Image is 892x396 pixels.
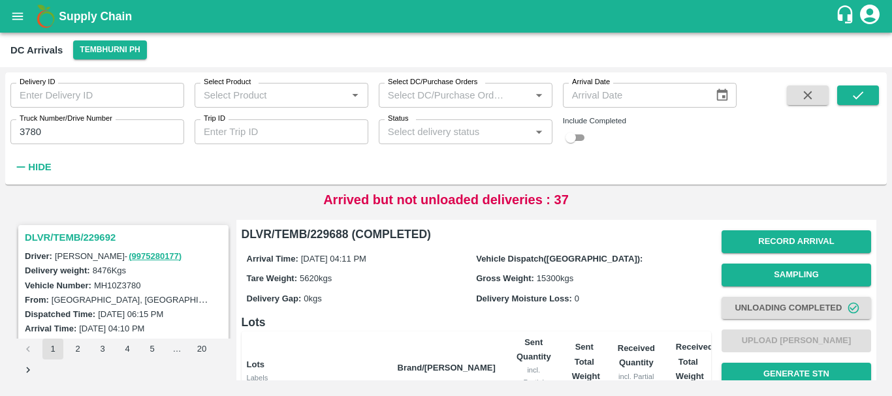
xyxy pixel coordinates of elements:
button: Select DC [73,40,146,59]
button: Open [530,123,547,140]
h6: Lots [242,313,711,331]
h3: DLVR/TEMB/229692 [25,229,226,246]
h6: DLVR/TEMB/229688 (COMPLETED) [242,225,711,243]
b: Lots [247,359,264,369]
label: Select DC/Purchase Orders [388,77,477,87]
label: Dispatched Time: [25,309,95,319]
b: Received Total Weight [676,342,713,381]
b: Supply Chain [59,10,132,23]
button: page 1 [42,339,63,359]
span: 15300 kgs [537,273,573,283]
label: [DATE] 04:10 PM [79,324,144,333]
label: Vehicle Number: [25,281,91,290]
button: Record Arrival [722,230,871,253]
div: incl. Partial Units [618,371,655,395]
label: Select Product [204,77,251,87]
label: Delivery Gap: [247,294,302,303]
label: Tare Weight: [247,273,298,283]
label: Vehicle Dispatch([GEOGRAPHIC_DATA]): [476,254,643,264]
span: 0 kgs [304,294,321,303]
button: Choose date [710,83,735,108]
span: [DATE] 04:11 PM [301,254,366,264]
label: [GEOGRAPHIC_DATA], [GEOGRAPHIC_DATA], , [GEOGRAPHIC_DATA] [52,294,331,305]
button: Go to page 4 [117,339,138,359]
button: Hide [10,156,55,178]
input: Select DC/Purchase Orders [383,87,510,104]
label: Arrival Date [572,77,610,87]
button: Open [530,87,547,104]
label: MH10Z3780 [94,281,141,290]
label: Driver: [25,251,52,261]
button: Go to next page [18,359,39,380]
label: Arrival Time: [25,324,76,333]
label: Status [388,114,409,124]
b: Received Quantity [618,343,655,367]
img: logo [33,3,59,29]
button: Open [347,87,364,104]
input: Enter Truck Number/Drive Number [10,119,184,144]
a: (9975280177) [129,251,182,261]
input: Enter Delivery ID [10,83,184,108]
button: Go to page 20 [191,339,212,359]
label: Delivery weight: [25,266,90,275]
span: 0 [575,294,579,303]
span: 5620 kgs [300,273,332,283]
button: Sampling [722,264,871,286]
p: Arrived but not unloaded deliveries : 37 [323,190,569,209]
label: Gross Weight: [476,273,534,283]
div: customer-support [835,5,858,28]
b: Sent Quantity [517,337,551,361]
button: Generate STN [722,363,871,386]
b: Sent Total Weight [572,342,600,381]
div: account of current user [858,3,882,30]
label: From: [25,295,49,305]
button: open drawer [3,1,33,31]
input: Select delivery status [383,123,527,140]
nav: pagination navigation [16,339,231,380]
input: Select Product [199,87,343,104]
button: Go to page 5 [142,339,163,359]
b: Brand/[PERSON_NAME] [398,363,496,373]
span: [PERSON_NAME] - [55,251,183,261]
label: Truck Number/Drive Number [20,114,112,124]
div: DC Arrivals [10,42,63,59]
label: Delivery ID [20,77,55,87]
div: Include Completed [563,115,737,127]
button: Go to page 3 [92,339,113,359]
input: Enter Trip ID [195,119,368,144]
label: [DATE] 06:15 PM [98,309,163,319]
button: Go to page 2 [67,339,88,359]
label: Arrival Time: [247,254,298,264]
label: Delivery Moisture Loss: [476,294,572,303]
label: Trip ID [204,114,225,124]
strong: Hide [28,162,51,172]
div: Labels [247,372,387,384]
label: 8476 Kgs [93,266,126,275]
button: Unloading Completed [722,297,871,320]
input: Arrival Date [563,83,705,108]
a: Supply Chain [59,7,835,25]
div: … [167,343,187,356]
